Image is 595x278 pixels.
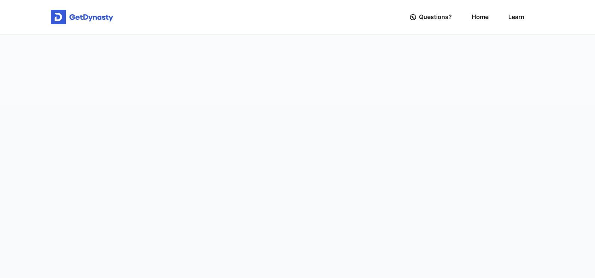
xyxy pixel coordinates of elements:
[419,10,452,24] span: Questions?
[508,6,524,28] a: Learn
[410,6,452,28] a: Questions?
[51,10,113,25] img: Get started for free with Dynasty Trust Company
[472,6,488,28] a: Home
